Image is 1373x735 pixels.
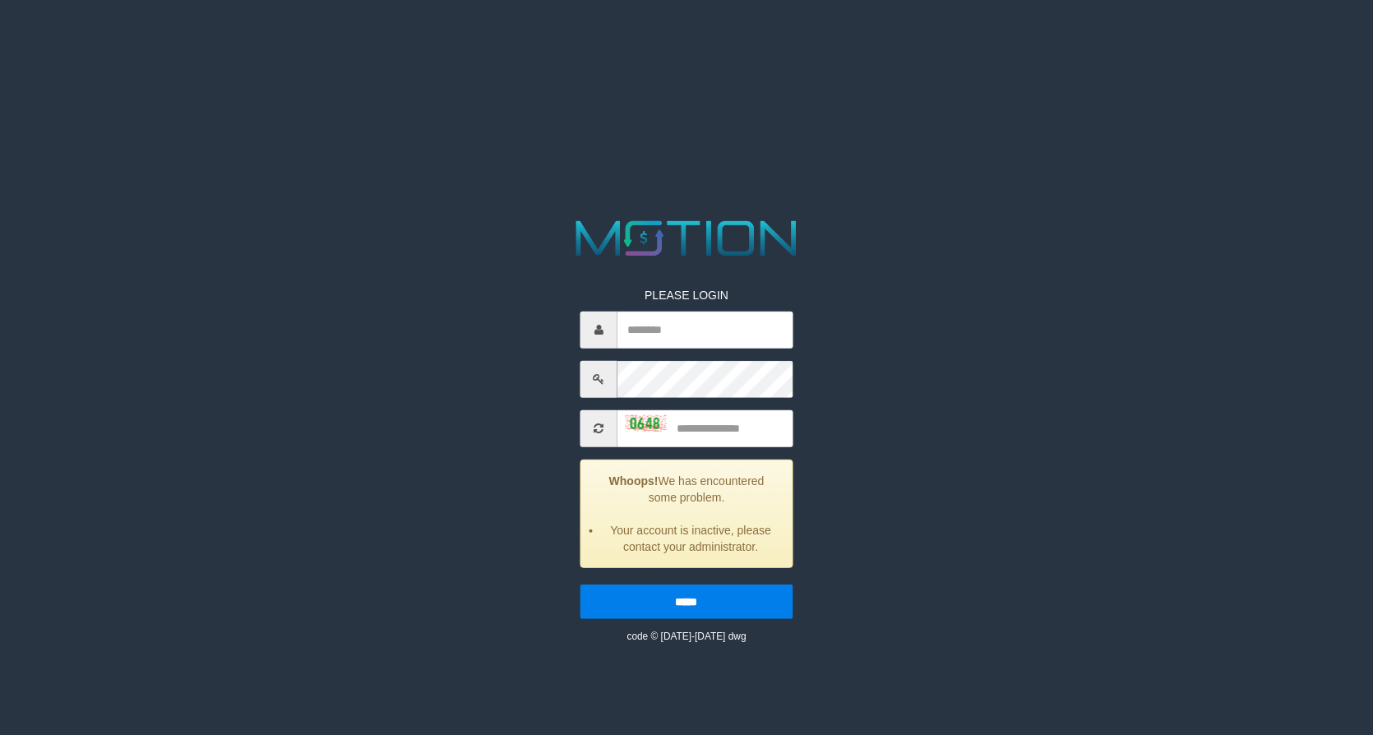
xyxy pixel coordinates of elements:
[626,630,746,641] small: code © [DATE]-[DATE] dwg
[580,286,793,303] p: PLEASE LOGIN
[580,459,793,567] div: We has encountered some problem.
[609,474,659,487] strong: Whoops!
[602,521,779,554] li: Your account is inactive, please contact your administrator.
[566,215,807,262] img: MOTION_logo.png
[626,415,667,432] img: captcha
